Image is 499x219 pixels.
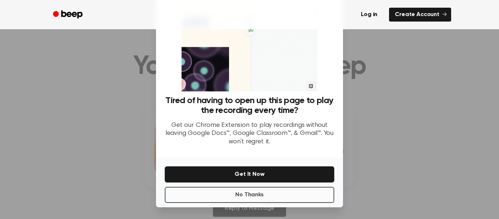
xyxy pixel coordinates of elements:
[165,187,334,203] button: No Thanks
[354,6,385,23] a: Log in
[389,8,451,22] a: Create Account
[165,166,334,182] button: Get It Now
[165,96,334,116] h3: Tired of having to open up this page to play the recording every time?
[165,121,334,146] p: Get our Chrome Extension to play recordings without leaving Google Docs™, Google Classroom™, & Gm...
[48,8,89,22] a: Beep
